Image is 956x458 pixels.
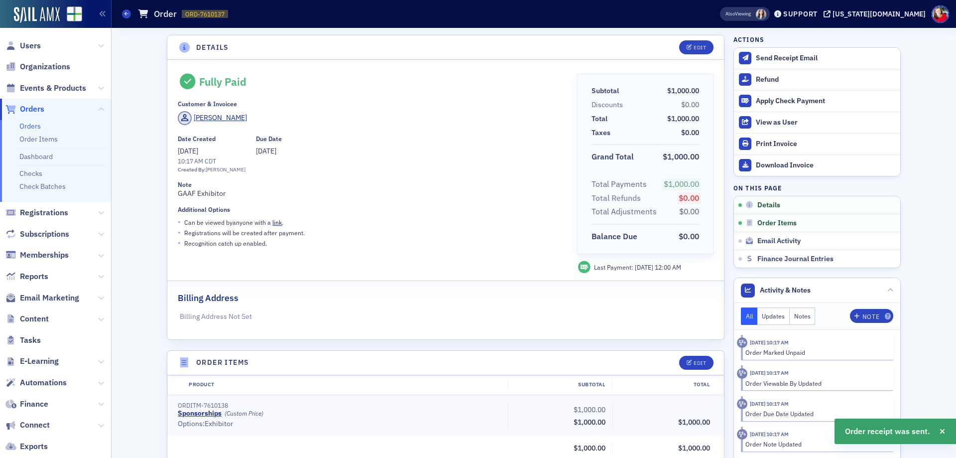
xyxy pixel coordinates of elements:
[19,169,42,178] a: Checks
[741,307,758,325] button: All
[5,313,49,324] a: Content
[679,356,714,370] button: Edit
[592,114,611,124] span: Total
[19,182,66,191] a: Check Batches
[681,100,699,109] span: $0.00
[194,113,247,123] div: [PERSON_NAME]
[178,166,206,173] span: Created By:
[592,128,614,138] span: Taxes
[592,114,607,124] div: Total
[507,381,612,389] div: Subtotal
[14,7,60,23] a: SailAMX
[20,104,44,115] span: Orders
[681,128,699,137] span: $0.00
[845,426,930,438] span: Order receipt was sent.
[833,9,926,18] div: [US_STATE][DOMAIN_NAME]
[5,271,48,282] a: Reports
[67,6,82,22] img: SailAMX
[664,179,699,189] span: $1,000.00
[745,440,886,449] div: Order Note Updated
[725,10,751,17] span: Viewing
[20,356,59,367] span: E-Learning
[592,192,644,204] span: Total Refunds
[757,219,797,228] span: Order Items
[178,157,203,165] time: 10:17 AM
[272,218,282,226] a: link
[737,429,747,440] div: Activity
[756,75,895,84] div: Refund
[734,133,900,154] a: Print Invoice
[667,114,699,123] span: $1,000.00
[824,10,929,17] button: [US_STATE][DOMAIN_NAME]
[679,193,699,203] span: $0.00
[737,368,747,379] div: Activity
[5,250,69,261] a: Memberships
[592,86,619,96] div: Subtotal
[20,40,41,51] span: Users
[750,369,789,376] time: 9/4/2025 10:17 AM
[20,441,48,452] span: Exports
[757,307,790,325] button: Updates
[196,357,249,368] h4: Order Items
[734,48,900,69] button: Send Receipt Email
[20,83,86,94] span: Events & Products
[5,441,48,452] a: Exports
[20,335,41,346] span: Tasks
[733,35,764,44] h4: Actions
[178,420,501,429] div: Options: Exhibitor
[178,147,198,155] span: [DATE]
[655,263,681,271] span: 12:00 AM
[5,335,41,346] a: Tasks
[756,118,895,127] div: View as User
[20,61,70,72] span: Organizations
[182,381,507,389] div: Product
[790,307,816,325] button: Notes
[178,238,181,248] span: •
[19,122,41,131] a: Orders
[734,69,900,90] button: Refund
[256,135,282,143] div: Due Date
[750,400,789,407] time: 9/4/2025 10:17 AM
[20,399,48,410] span: Finance
[256,147,276,155] span: [DATE]
[5,104,44,115] a: Orders
[20,207,68,218] span: Registrations
[756,161,895,170] div: Download Invoice
[694,45,706,50] div: Edit
[750,339,789,346] time: 9/4/2025 10:17 AM
[734,154,900,176] a: Download Invoice
[178,181,192,188] div: Note
[592,178,650,190] span: Total Payments
[5,83,86,94] a: Events & Products
[5,40,41,51] a: Users
[750,431,789,438] time: 9/4/2025 10:17 AM
[5,229,69,240] a: Subscriptions
[196,42,229,53] h4: Details
[760,285,811,296] span: Activity & Notes
[178,206,230,213] div: Additional Options
[734,90,900,112] button: Apply Check Payment
[592,231,641,243] span: Balance Due
[178,409,222,418] a: Sponsorships
[5,420,50,431] a: Connect
[594,263,681,272] div: Last Payment:
[20,271,48,282] span: Reports
[737,399,747,409] div: Activity
[178,402,501,409] div: ORDITM-7610138
[185,10,225,18] span: ORD-7610137
[574,444,605,453] span: $1,000.00
[178,135,216,143] div: Date Created
[862,314,879,319] div: Note
[20,420,50,431] span: Connect
[5,356,59,367] a: E-Learning
[756,140,895,149] div: Print Invoice
[178,111,247,125] a: [PERSON_NAME]
[20,377,67,388] span: Automations
[574,405,605,414] span: $1,000.00
[592,206,657,218] div: Total Adjustments
[850,309,893,323] button: Note
[178,181,563,199] div: GAAF Exhibitor
[199,75,246,88] div: Fully Paid
[184,239,267,248] p: Recognition catch up enabled.
[592,178,647,190] div: Total Payments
